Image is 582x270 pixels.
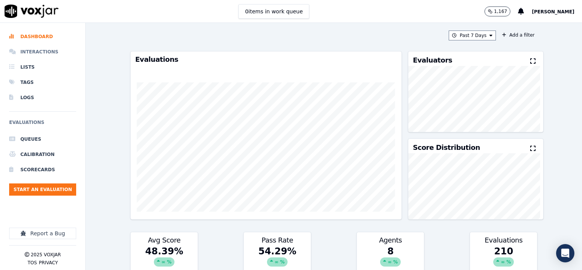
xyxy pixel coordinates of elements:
[484,6,518,16] button: 1,167
[9,162,76,177] a: Scorecards
[493,257,514,267] div: ∞ %
[494,8,507,14] p: 1,167
[238,4,309,19] button: 0items in work queue
[9,228,76,239] button: Report a Bug
[9,132,76,147] a: Queues
[135,237,193,244] h3: Avg Score
[27,260,37,266] button: TOS
[361,237,419,244] h3: Agents
[532,9,574,14] span: [PERSON_NAME]
[9,183,76,196] button: Start an Evaluation
[499,31,537,40] button: Add a filter
[9,147,76,162] a: Calibration
[9,59,76,75] a: Lists
[413,144,480,151] h3: Score Distribution
[248,237,306,244] h3: Pass Rate
[267,257,288,267] div: ∞ %
[9,29,76,44] a: Dashboard
[475,237,532,244] h3: Evaluations
[31,252,61,258] p: 2025 Voxjar
[484,6,510,16] button: 1,167
[9,90,76,105] a: Logs
[154,257,174,267] div: ∞ %
[556,244,574,262] div: Open Intercom Messenger
[413,57,452,64] h3: Evaluators
[5,5,59,18] img: voxjar logo
[380,257,401,267] div: ∞ %
[135,56,397,63] h3: Evaluations
[9,44,76,59] a: Interactions
[39,260,58,266] button: Privacy
[9,118,76,132] h6: Evaluations
[9,75,76,90] a: Tags
[449,31,496,40] button: Past 7 Days
[532,7,582,16] button: [PERSON_NAME]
